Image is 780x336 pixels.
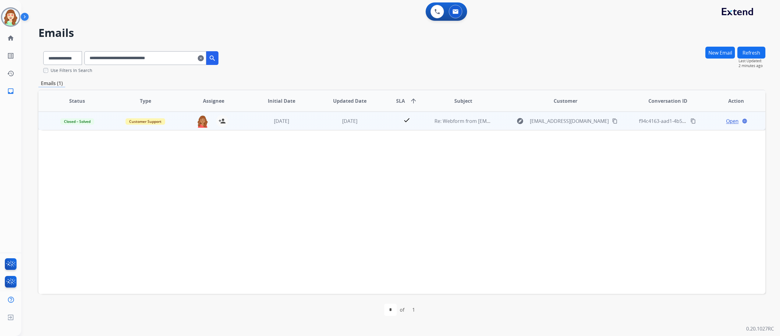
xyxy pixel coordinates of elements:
mat-icon: inbox [7,88,14,95]
span: Conversation ID [648,97,687,105]
th: Action [697,90,765,112]
img: avatar [2,9,19,26]
img: agent-avatar [197,115,209,128]
mat-icon: explore [516,117,524,125]
mat-icon: content_copy [690,118,696,124]
div: 1 [407,304,420,316]
span: [EMAIL_ADDRESS][DOMAIN_NAME] [530,117,609,125]
button: Refresh [737,47,765,59]
span: Last Updated: [739,59,765,63]
span: Subject [454,97,472,105]
span: Type [140,97,151,105]
mat-icon: clear [198,55,204,62]
mat-icon: history [7,70,14,77]
mat-icon: person_add [218,117,226,125]
mat-icon: content_copy [612,118,618,124]
span: Customer Support [126,118,165,125]
span: Updated Date [333,97,367,105]
span: Open [726,117,739,125]
span: f94c4163-aad1-4b53-99dd-5c30ed1e4c50 [639,118,732,124]
mat-icon: language [742,118,747,124]
span: [DATE] [342,118,357,124]
span: Assignee [203,97,224,105]
span: Initial Date [268,97,295,105]
span: Status [69,97,85,105]
mat-icon: search [209,55,216,62]
span: Customer [554,97,577,105]
mat-icon: arrow_upward [410,97,417,105]
p: 0.20.1027RC [746,325,774,332]
span: SLA [396,97,405,105]
mat-icon: home [7,34,14,42]
mat-icon: list_alt [7,52,14,59]
button: New Email [705,47,735,59]
h2: Emails [38,27,765,39]
p: Emails (1) [38,80,65,87]
div: of [400,306,404,313]
span: Re: Webform from [EMAIL_ADDRESS][DOMAIN_NAME] on [DATE] [434,118,581,124]
label: Use Filters In Search [51,67,92,73]
span: [DATE] [274,118,289,124]
span: 2 minutes ago [739,63,765,68]
mat-icon: check [403,116,410,124]
span: Closed – Solved [60,118,94,125]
